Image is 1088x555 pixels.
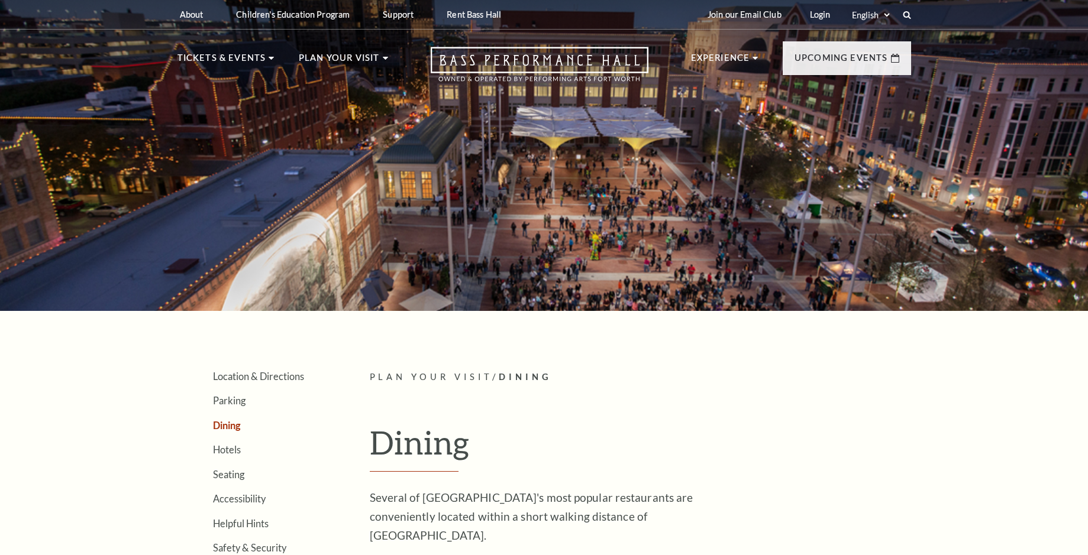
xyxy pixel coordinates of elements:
[213,395,246,406] a: Parking
[213,518,269,529] a: Helpful Hints
[177,51,266,72] p: Tickets & Events
[236,9,350,20] p: Children's Education Program
[213,420,241,431] a: Dining
[213,469,244,480] a: Seating
[370,370,911,385] p: /
[213,371,304,382] a: Location & Directions
[383,9,414,20] p: Support
[691,51,750,72] p: Experience
[447,9,501,20] p: Rent Bass Hall
[370,488,754,545] p: Several of [GEOGRAPHIC_DATA]'s most popular restaurants are conveniently located within a short w...
[795,51,888,72] p: Upcoming Events
[213,444,241,455] a: Hotels
[370,423,911,472] h1: Dining
[213,542,286,553] a: Safety & Security
[850,9,892,21] select: Select:
[180,9,204,20] p: About
[370,372,493,382] span: Plan Your Visit
[499,372,552,382] span: Dining
[213,493,266,504] a: Accessibility
[299,51,380,72] p: Plan Your Visit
